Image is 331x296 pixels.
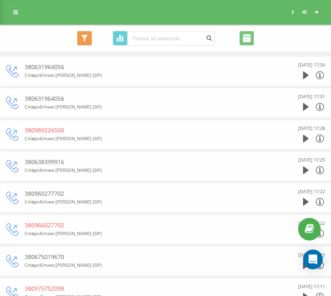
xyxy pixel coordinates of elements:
[25,253,271,261] div: 380675019670
[298,92,325,101] div: [DATE] 17:31
[25,166,271,174] div: Співробітник : [PERSON_NAME] (SIP)
[25,261,271,269] div: Співробітник : [PERSON_NAME] (SIP)
[25,158,271,166] div: 380638399916
[25,284,271,293] div: 380975752098
[25,71,271,79] div: Співробітник : [PERSON_NAME] (SIP)
[25,134,271,143] div: Співробітник : [PERSON_NAME] (SIP)
[298,282,325,291] div: [DATE] 17:11
[25,63,271,71] div: 380631964056
[298,61,325,69] div: [DATE] 17:33
[303,250,323,269] div: Open Intercom Messenger
[298,124,325,132] div: [DATE] 17:28
[25,190,271,198] div: 380960277702
[25,198,271,206] div: Співробітник : [PERSON_NAME] (SIP)
[298,251,325,259] div: [DATE] 17:15
[25,221,271,229] div: 380966027702
[127,31,215,46] input: Пошук за номером
[25,229,271,238] div: Співробітник : [PERSON_NAME] (SIP)
[298,187,325,196] div: [DATE] 17:22
[298,156,325,164] div: [DATE] 17:25
[25,103,271,111] div: Співробітник : [PERSON_NAME] (SIP)
[25,126,271,134] div: 380989226500
[25,95,271,103] div: 380631964056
